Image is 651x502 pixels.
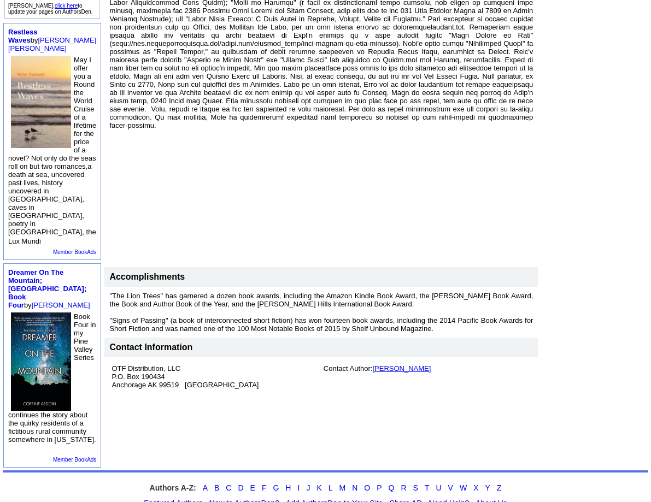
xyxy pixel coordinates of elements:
a: X [473,483,478,492]
a: G [273,483,279,492]
a: U [436,483,441,492]
font: OTF Distribution, LLC P.O. Box 190434 Anchorage AK 99519 [GEOGRAPHIC_DATA] [112,364,259,389]
a: Restless Waves [8,28,37,44]
a: F [262,483,267,492]
a: L [329,483,333,492]
strong: Authors A-Z: [150,483,196,492]
a: Member BookAds [53,249,96,255]
a: S [413,483,418,492]
a: D [238,483,243,492]
a: O [364,483,370,492]
a: K [316,483,321,492]
a: W [460,483,467,492]
a: J [306,483,310,492]
img: 79684.jpg [11,312,71,411]
a: Dreamer On The Mountain; [GEOGRAPHIC_DATA]; Book Four [8,268,86,309]
img: 16913.jpg [11,56,71,149]
font: Accomplishments [109,272,185,281]
a: Y [485,483,490,492]
font: [PERSON_NAME], to update your pages on AuthorsDen. [8,3,93,15]
a: B [214,483,219,492]
a: P [377,483,382,492]
font: Contact Author: [324,364,431,373]
a: V [448,483,453,492]
a: [PERSON_NAME] [PERSON_NAME] [8,36,96,52]
font: by [8,268,90,309]
a: [PERSON_NAME] [372,364,431,373]
a: [PERSON_NAME] [32,301,90,309]
font: May I offer you a Round the World Cruise of a lifetime for the price of a novel? Not only do the ... [8,56,96,245]
a: T [425,483,430,492]
a: A [203,483,208,492]
a: R [401,483,406,492]
a: click here [55,3,78,9]
font: "The Lion Trees" has garnered a dozen book awards, including the Amazon Kindle Book Award, the [P... [109,292,533,333]
a: Z [497,483,502,492]
font: Contact Information [109,342,192,352]
a: M [339,483,346,492]
a: Member BookAds [53,457,96,463]
a: E [250,483,255,492]
a: I [297,483,300,492]
a: Q [389,483,395,492]
a: H [285,483,291,492]
a: N [352,483,357,492]
font: by [8,28,96,52]
a: C [226,483,231,492]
